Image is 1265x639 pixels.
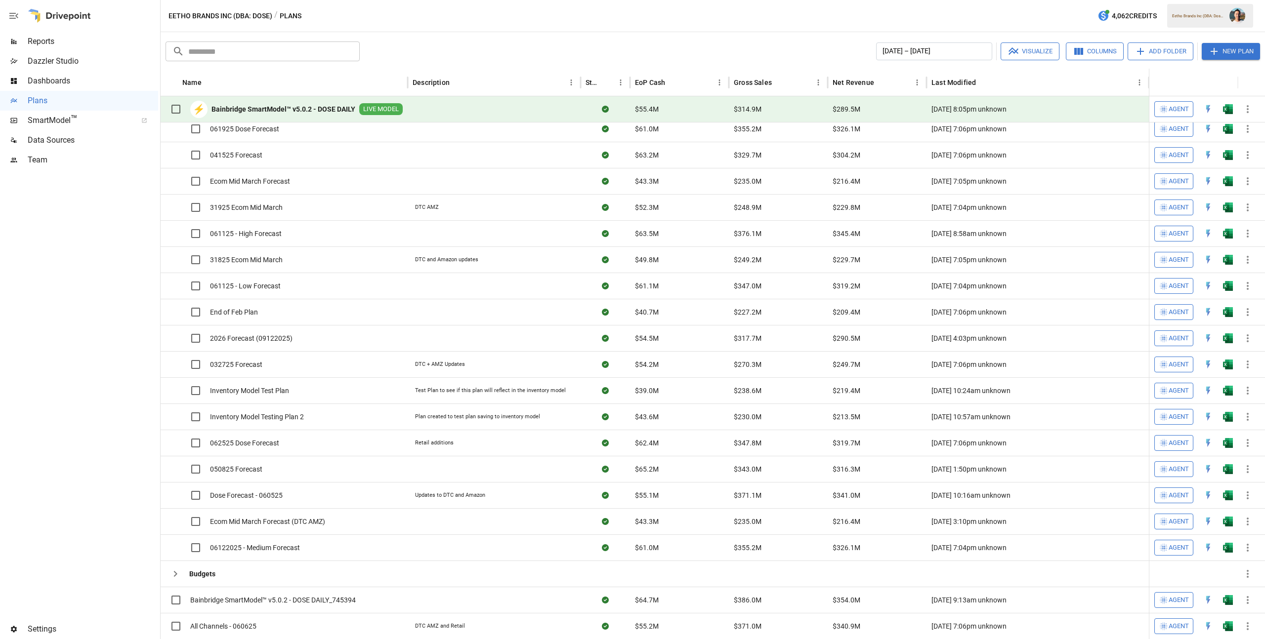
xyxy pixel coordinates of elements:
span: $43.6M [635,412,659,422]
span: $316.3M [833,464,860,474]
b: Bainbridge SmartModel™ v5.0.2 - DOSE DAILY [211,104,355,114]
div: DTC + AMZ Updates [415,360,465,368]
span: Agent [1169,123,1189,135]
span: $249.2M [734,255,761,265]
button: Agent [1154,330,1193,346]
span: $63.2M [635,150,659,160]
span: $317.7M [734,333,761,343]
div: Gross Sales [734,79,772,86]
img: excel-icon.76473adf.svg [1223,333,1233,343]
span: $347.8M [734,438,761,448]
span: $326.1M [833,543,860,553]
div: Open in Quick Edit [1203,124,1213,134]
span: $55.2M [635,621,659,631]
button: Agent [1154,147,1193,163]
span: Agent [1169,621,1189,632]
img: quick-edit-flash.b8aec18c.svg [1203,412,1213,422]
span: $39.0M [635,386,659,396]
span: $227.2M [734,307,761,317]
span: $314.9M [734,104,761,114]
div: DTC AMZ and Retail [415,622,465,630]
img: excel-icon.76473adf.svg [1223,386,1233,396]
div: Open in Quick Edit [1203,104,1213,114]
span: Agent [1169,516,1189,527]
span: $326.1M [833,124,860,134]
div: ⚡ [190,101,208,118]
button: Sort [977,76,991,89]
div: Open in Excel [1223,176,1233,186]
span: $376.1M [734,229,761,239]
div: Open in Quick Edit [1203,438,1213,448]
button: Agent [1154,435,1193,451]
span: $61.0M [635,124,659,134]
span: $54.5M [635,333,659,343]
span: $238.6M [734,386,761,396]
img: excel-icon.76473adf.svg [1223,150,1233,160]
button: Add Folder [1128,42,1193,60]
div: Sync complete [602,464,609,474]
span: Ecom Mid March Forecast [210,176,290,186]
button: Sort [773,76,787,89]
button: Agent [1154,540,1193,556]
img: quick-edit-flash.b8aec18c.svg [1203,621,1213,631]
span: Agent [1169,150,1189,161]
img: excel-icon.76473adf.svg [1223,229,1233,239]
span: $304.2M [833,150,860,160]
div: Open in Excel [1223,202,1233,212]
img: quick-edit-flash.b8aec18c.svg [1203,438,1213,448]
span: 061125 - Low Forecast [210,281,281,291]
span: $63.5M [635,229,659,239]
div: Open in Excel [1223,333,1233,343]
span: Agent [1169,202,1189,213]
span: $329.7M [734,150,761,160]
div: Updates to DTC and Amazon [415,491,485,499]
button: Agent [1154,226,1193,241]
span: $229.8M [833,202,860,212]
img: excel-icon.76473adf.svg [1223,176,1233,186]
button: Sort [451,76,464,89]
span: Agent [1169,411,1189,423]
span: Agent [1169,385,1189,397]
div: Sync complete [602,104,609,114]
span: SmartModel [28,115,130,126]
div: DTC and Amazon updates [415,256,478,264]
div: Open in Excel [1223,517,1233,526]
button: Status column menu [614,76,628,89]
span: $43.3M [635,517,659,526]
img: quick-edit-flash.b8aec18c.svg [1203,150,1213,160]
img: excel-icon.76473adf.svg [1223,595,1233,605]
div: Open in Quick Edit [1203,176,1213,186]
button: Visualize [1001,42,1059,60]
button: Agent [1154,409,1193,425]
span: Agent [1169,464,1189,475]
span: Agent [1169,307,1189,318]
div: Open in Quick Edit [1203,281,1213,291]
div: Sync complete [602,281,609,291]
div: Sync complete [602,333,609,343]
span: 2026 Forecast (09122025) [210,333,293,343]
div: Open in Quick Edit [1203,229,1213,239]
button: EoP Cash column menu [713,76,726,89]
img: excel-icon.76473adf.svg [1223,412,1233,422]
button: Agent [1154,357,1193,372]
div: [DATE] 7:05pm unknown [927,168,1149,194]
button: Agent [1154,304,1193,320]
div: [DATE] 4:03pm unknown [927,325,1149,351]
button: Sort [600,76,614,89]
div: Sync complete [602,386,609,396]
div: EoP Cash [635,79,665,86]
div: Open in Quick Edit [1203,490,1213,500]
span: $249.7M [833,359,860,369]
button: Agent [1154,101,1193,117]
img: excel-icon.76473adf.svg [1223,543,1233,553]
span: Agent [1169,359,1189,370]
span: $355.2M [734,124,761,134]
div: Open in Excel [1223,359,1233,369]
img: quick-edit-flash.b8aec18c.svg [1203,359,1213,369]
button: Sort [875,76,889,89]
img: quick-edit-flash.b8aec18c.svg [1203,464,1213,474]
span: Agent [1169,438,1189,449]
span: Plans [28,95,158,107]
span: $61.0M [635,543,659,553]
img: quick-edit-flash.b8aec18c.svg [1203,543,1213,553]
